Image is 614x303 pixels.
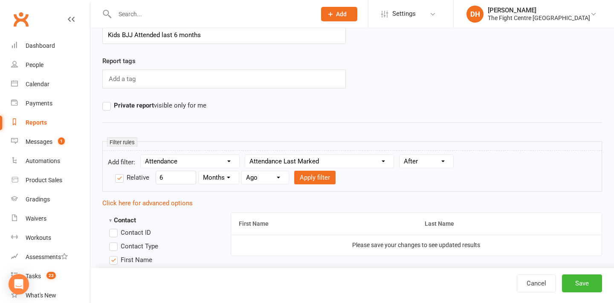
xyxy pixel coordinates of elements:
span: 23 [46,272,56,279]
div: Tasks [26,273,41,280]
button: Add [321,7,357,21]
div: Open Intercom Messenger [9,274,29,294]
a: Clubworx [10,9,32,30]
span: Contact ID [121,227,151,236]
button: Apply filter [294,171,336,184]
div: Gradings [26,196,50,203]
div: Automations [26,157,60,164]
div: Messages [26,138,52,145]
div: Assessments [26,253,68,260]
a: Click here for advanced options [102,199,193,207]
div: Calendar [26,81,49,87]
div: Waivers [26,215,46,222]
a: Automations [11,151,90,171]
a: People [11,55,90,75]
a: Waivers [11,209,90,228]
button: Save [562,274,602,292]
a: Reports [11,113,90,132]
label: Report tags [102,56,136,66]
div: Payments [26,100,52,107]
div: The Fight Centre [GEOGRAPHIC_DATA] [488,14,590,22]
a: Messages 1 [11,132,90,151]
div: Workouts [26,234,51,241]
span: 1 [58,137,65,145]
th: Last Name [417,213,602,235]
div: [PERSON_NAME] [488,6,590,14]
div: Dashboard [26,42,55,49]
a: Product Sales [11,171,90,190]
a: Gradings [11,190,90,209]
td: Please save your changes to see updated results [231,235,602,255]
span: First Name [121,255,152,264]
div: DH [466,6,484,23]
a: Payments [11,94,90,113]
small: Filter rules [107,137,137,146]
div: Product Sales [26,177,62,184]
input: number [156,171,196,184]
input: Add a tag [108,73,138,84]
a: Dashboard [11,36,90,55]
a: Calendar [11,75,90,94]
strong: Private report [114,102,154,109]
a: Tasks 23 [11,267,90,286]
input: Search... [112,8,310,20]
a: Assessments [11,248,90,267]
a: Workouts [11,228,90,248]
a: Cancel [517,274,556,292]
div: People [26,61,43,68]
span: Add [336,11,347,17]
strong: Contact [109,216,136,224]
div: What's New [26,292,56,299]
form: Add filter: [102,150,602,192]
span: Relative [127,172,149,181]
th: First Name [231,213,417,235]
span: visible only for me [114,100,206,109]
span: Contact Type [121,241,158,250]
span: Settings [392,4,416,23]
div: Reports [26,119,47,126]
